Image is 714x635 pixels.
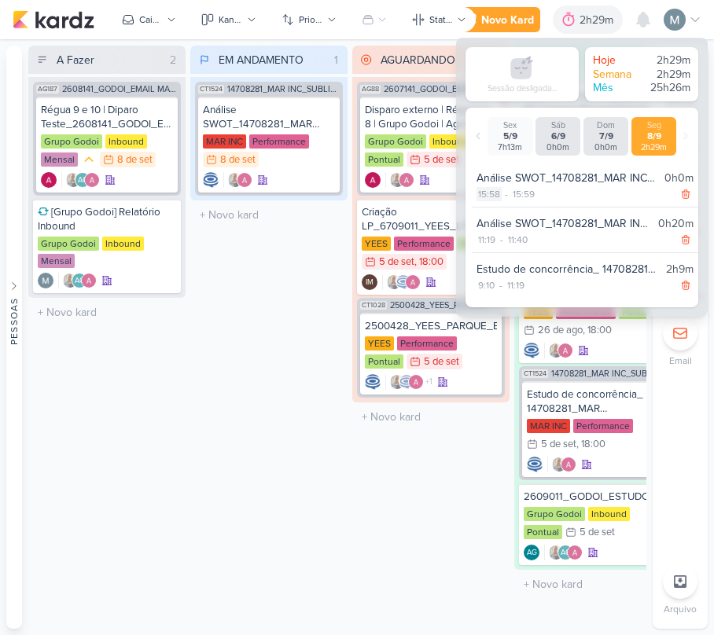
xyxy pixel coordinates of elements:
[593,68,640,82] div: Semana
[496,278,506,292] div: -
[635,130,673,142] div: 8/9
[527,419,570,433] div: MAR INC
[62,85,178,94] span: 2608141_GODOI_EMAIL MARKETING_SETEMBRO
[527,549,537,557] p: AG
[524,507,585,521] div: Grupo Godoi
[477,278,496,292] div: 9:10
[399,374,414,390] img: Caroline Traven De Andrade
[397,336,457,351] div: Performance
[561,457,576,472] img: Alessandra Gomes
[78,177,88,185] p: AG
[477,187,502,201] div: 15:58
[567,545,583,560] img: Alessandra Gomes
[365,319,497,333] div: 2500428_YEES_PARQUE_BUENA_VISTA_AJUSTE_LP
[477,261,660,277] div: Estudo de concorrência_ 14708281_MAR INC_SUBLIME_JARDINS_PLANEJAMENTO ESTRATÉGICO
[362,274,377,290] div: Isabella Machado Guimarães
[664,9,686,31] img: Mariana Amorim
[382,274,421,290] div: Colaboradores: Iara Santos, Caroline Traven De Andrade, Alessandra Gomes
[506,233,529,247] div: 11:40
[511,187,536,201] div: 15:59
[365,374,381,390] div: Criador(a): Caroline Traven De Andrade
[548,343,564,358] img: Iara Santos
[38,273,53,288] div: Criador(a): Mariana Amorim
[7,298,21,345] div: Pessoas
[477,170,658,186] div: Análise SWOT_14708281_MAR INC_SUBLIME_JARDINS_PLANEJAMENTO ESTRATÉGICO
[227,85,340,94] span: 14708281_MAR INC_SUBLIME_JARDINS_PLANEJAMENTO ESTRATÉGICO
[38,205,176,233] div: [Grupo Godoi] Relatório Inbound
[539,130,577,142] div: 6/9
[220,155,256,165] div: 8 de set
[81,273,97,288] img: Alessandra Gomes
[524,343,539,358] div: Criador(a): Caroline Traven De Andrade
[198,85,224,94] span: CT1524
[58,273,97,288] div: Colaboradores: Iara Santos, Aline Gimenez Graciano, Alessandra Gomes
[544,343,573,358] div: Colaboradores: Iara Santos, Alessandra Gomes
[385,172,414,188] div: Colaboradores: Iara Santos, Alessandra Gomes
[405,274,421,290] img: Alessandra Gomes
[488,83,557,94] div: Sessão desligada...
[203,172,219,188] img: Caroline Traven De Andrade
[355,406,506,428] input: + Novo kard
[365,103,497,131] div: Disparo externo | Régua 7 e 8 | Grupo Godoi | Agosto
[13,10,94,29] img: kardz.app
[62,273,78,288] img: Iara Santos
[593,53,640,68] div: Hoje
[524,525,562,539] div: Pontual
[539,142,577,152] div: 0h0m
[666,261,694,277] div: 2h9m
[365,152,403,167] div: Pontual
[84,172,100,188] img: Alessandra Gomes
[203,103,335,131] div: Análise SWOT_14708281_MAR INC_SUBLIME_JARDINS_PLANEJAMENTO ESTRATÉGICO
[61,172,100,188] div: Colaboradores: Iara Santos, Aline Gimenez Graciano, Alessandra Gomes
[237,172,252,188] img: Alessandra Gomes
[524,545,539,560] div: Criador(a): Aline Gimenez Graciano
[203,134,246,149] div: MAR INC
[366,279,374,287] p: IM
[102,237,144,251] div: Inbound
[379,257,414,267] div: 5 de set
[593,81,640,95] div: Mês
[362,237,391,251] div: YEES
[41,103,173,131] div: Régua 9 e 10 | Diparo Teste_2608141_GODOI_EMAIL MARKETING_SETEMBRO
[384,85,502,94] span: 2607141_GODOI_EMAIL MARKETING_AGOSTO
[517,573,668,596] input: + Novo kard
[164,52,182,68] div: 2
[394,237,454,251] div: Performance
[524,545,539,560] div: Aline Gimenez Graciano
[573,419,633,433] div: Performance
[365,134,426,149] div: Grupo Godoi
[502,187,511,201] div: -
[193,204,344,226] input: + Novo kard
[424,155,459,165] div: 5 de set
[117,155,153,165] div: 8 de set
[481,12,534,28] div: Novo Kard
[453,7,540,32] button: Novo Kard
[424,376,432,388] span: +1
[658,215,694,232] div: 0h20m
[643,81,690,95] div: 25h26m
[249,134,309,149] div: Performance
[365,374,381,390] img: Caroline Traven De Andrade
[527,457,543,472] div: Criador(a): Caroline Traven De Andrade
[547,457,576,472] div: Colaboradores: Iara Santos, Alessandra Gomes
[527,457,543,472] img: Caroline Traven De Andrade
[41,152,78,167] div: Mensal
[365,354,403,369] div: Pontual
[576,439,605,450] div: , 18:00
[75,172,90,188] div: Aline Gimenez Graciano
[38,254,75,268] div: Mensal
[587,120,625,130] div: Dom
[524,490,662,504] div: 2609011_GODOI_ESTUDO_COMO_TAGUEAR_CONVERSAS_WHATSAPP_RD
[408,374,424,390] img: Alessandra Gomes
[360,301,387,310] span: CT1028
[362,274,377,290] div: Criador(a): Isabella Machado Guimarães
[72,273,87,288] div: Aline Gimenez Graciano
[583,325,612,336] div: , 18:00
[524,343,539,358] img: Caroline Traven De Andrade
[477,233,497,247] div: 11:19
[365,336,394,351] div: YEES
[587,130,625,142] div: 7/9
[105,134,147,149] div: Inbound
[38,273,53,288] img: Mariana Amorim
[429,134,471,149] div: Inbound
